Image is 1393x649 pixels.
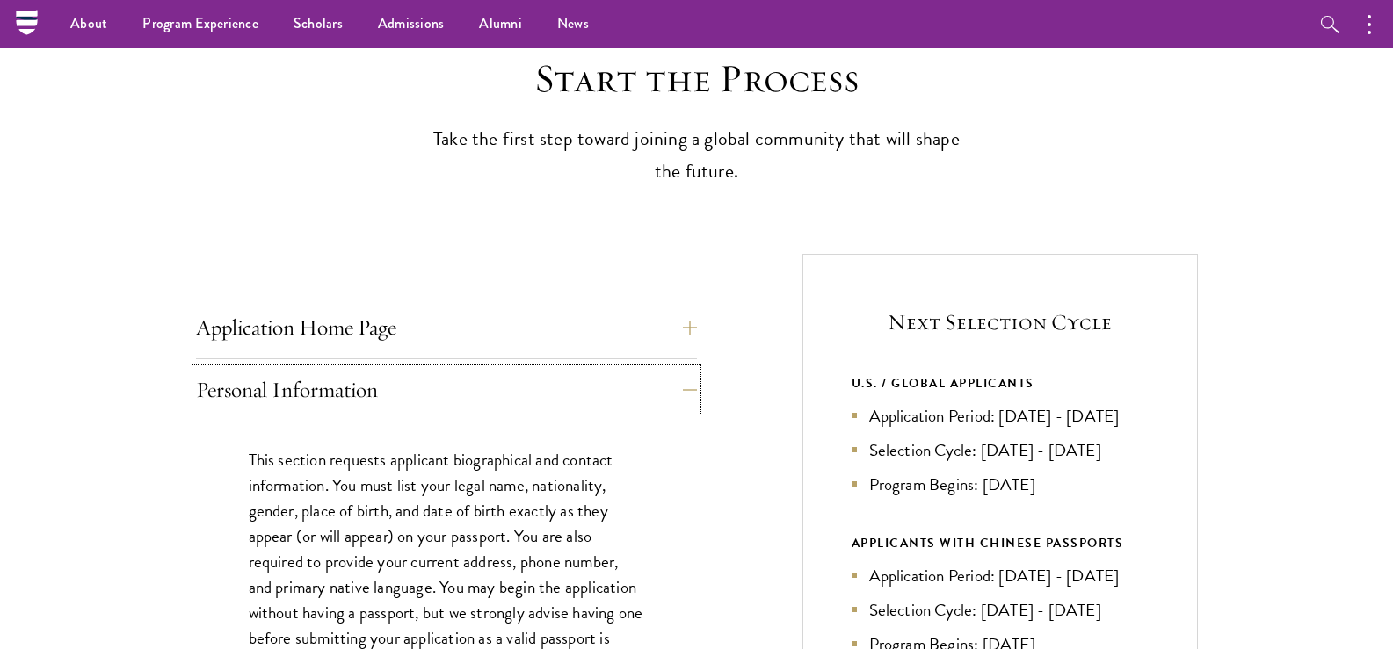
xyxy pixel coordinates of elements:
[852,532,1149,554] div: APPLICANTS WITH CHINESE PASSPORTS
[852,563,1149,588] li: Application Period: [DATE] - [DATE]
[424,123,969,188] p: Take the first step toward joining a global community that will shape the future.
[852,437,1149,463] li: Selection Cycle: [DATE] - [DATE]
[852,307,1149,337] h5: Next Selection Cycle
[196,369,697,411] button: Personal Information
[852,403,1149,429] li: Application Period: [DATE] - [DATE]
[424,54,969,104] h2: Start the Process
[852,472,1149,497] li: Program Begins: [DATE]
[852,597,1149,623] li: Selection Cycle: [DATE] - [DATE]
[852,372,1149,394] div: U.S. / GLOBAL APPLICANTS
[196,306,697,349] button: Application Home Page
